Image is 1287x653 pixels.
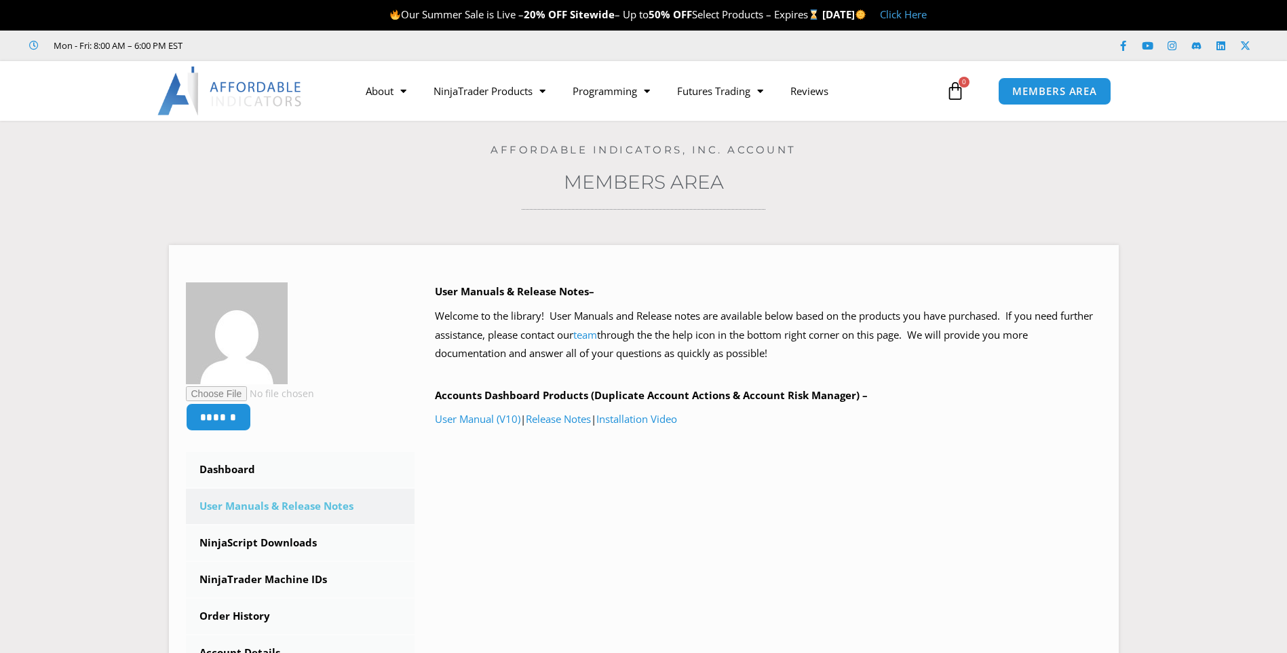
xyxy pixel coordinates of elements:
[389,7,822,21] span: Our Summer Sale is Live – – Up to Select Products – Expires
[435,284,594,298] b: User Manuals & Release Notes–
[352,75,942,107] nav: Menu
[880,7,927,21] a: Click Here
[390,10,400,20] img: 🔥
[352,75,420,107] a: About
[822,7,866,21] strong: [DATE]
[435,307,1102,364] p: Welcome to the library! User Manuals and Release notes are available below based on the products ...
[809,10,819,20] img: ⌛
[491,143,796,156] a: Affordable Indicators, Inc. Account
[186,525,415,561] a: NinjaScript Downloads
[570,7,615,21] strong: Sitewide
[959,77,969,88] span: 0
[186,452,415,487] a: Dashboard
[50,37,183,54] span: Mon - Fri: 8:00 AM – 6:00 PM EST
[559,75,664,107] a: Programming
[186,282,288,384] img: fe058a18ea1d84c1fd0f8b9ccfd674aa5e794503fd72a400bd66ea4e9910b7d3
[573,328,597,341] a: team
[435,388,868,402] b: Accounts Dashboard Products (Duplicate Account Actions & Account Risk Manager) –
[649,7,692,21] strong: 50% OFF
[998,77,1111,105] a: MEMBERS AREA
[856,10,866,20] img: 🌞
[435,412,520,426] a: User Manual (V10)
[524,7,567,21] strong: 20% OFF
[186,562,415,597] a: NinjaTrader Machine IDs
[664,75,777,107] a: Futures Trading
[526,412,591,426] a: Release Notes
[157,67,303,115] img: LogoAI | Affordable Indicators – NinjaTrader
[186,599,415,634] a: Order History
[435,410,1102,429] p: | |
[777,75,842,107] a: Reviews
[596,412,677,426] a: Installation Video
[420,75,559,107] a: NinjaTrader Products
[186,489,415,524] a: User Manuals & Release Notes
[925,71,985,111] a: 0
[201,39,405,52] iframe: Customer reviews powered by Trustpilot
[1012,86,1097,96] span: MEMBERS AREA
[564,170,724,193] a: Members Area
